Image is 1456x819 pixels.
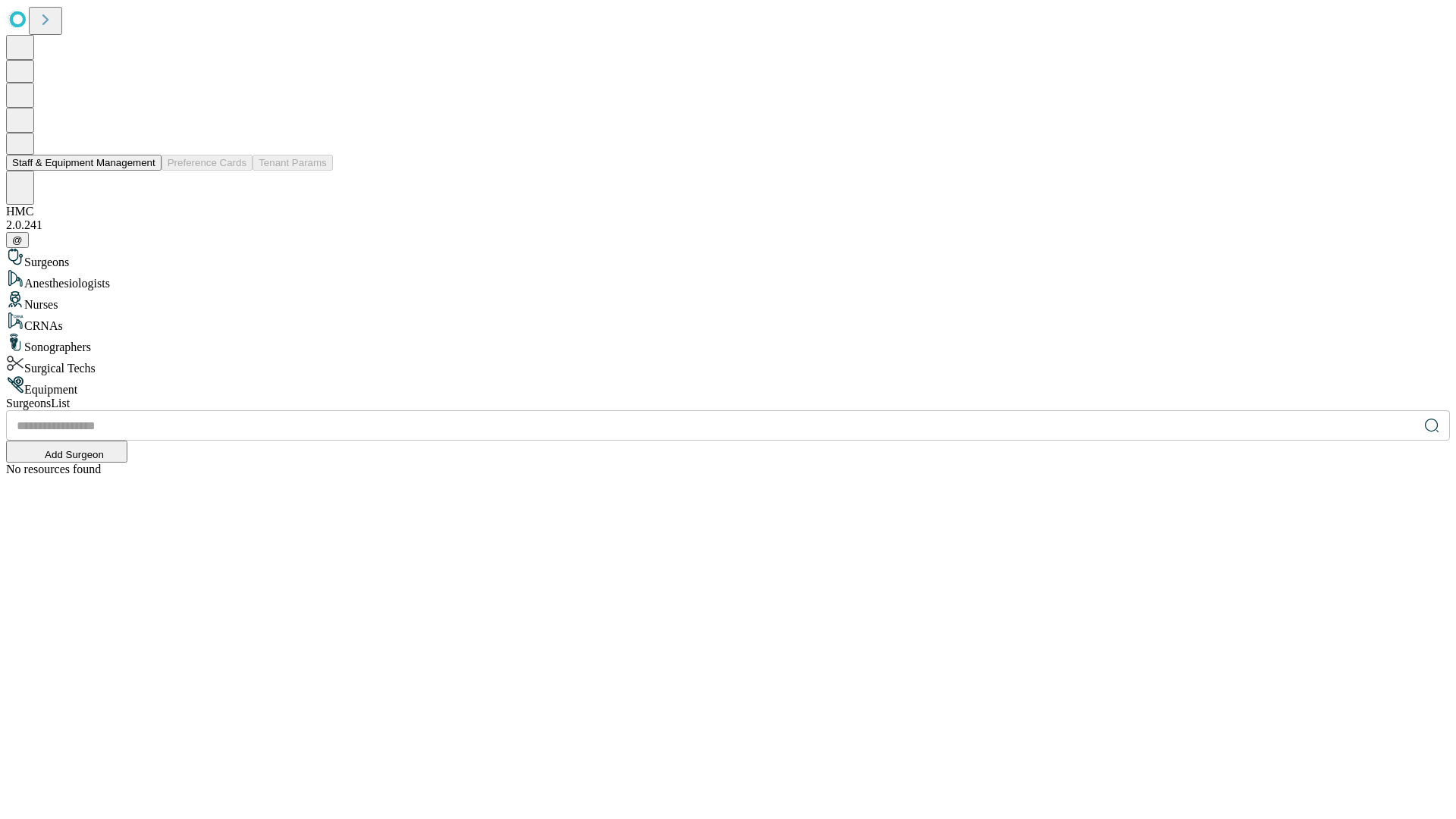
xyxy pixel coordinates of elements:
[45,449,104,460] span: Add Surgeon
[162,155,253,171] button: Preference Cards
[6,155,162,171] button: Staff & Equipment Management
[6,269,1450,290] div: Anesthesiologists
[6,463,1450,476] div: No resources found
[6,354,1450,375] div: Surgical Techs
[253,155,333,171] button: Tenant Params
[6,312,1450,333] div: CRNAs
[6,218,1450,232] div: 2.0.241
[6,333,1450,354] div: Sonographers
[6,290,1450,312] div: Nurses
[6,248,1450,269] div: Surgeons
[6,205,1450,218] div: HMC
[12,234,23,246] span: @
[6,441,127,463] button: Add Surgeon
[6,397,1450,410] div: Surgeons List
[6,232,29,248] button: @
[6,375,1450,397] div: Equipment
